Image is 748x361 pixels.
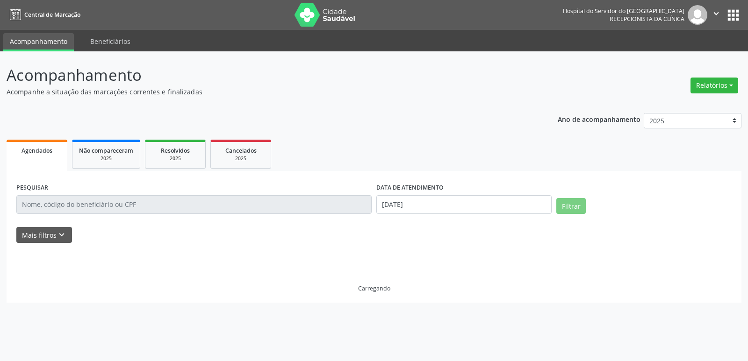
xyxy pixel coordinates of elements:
[16,181,48,195] label: PESQUISAR
[161,147,190,155] span: Resolvidos
[57,230,67,240] i: keyboard_arrow_down
[563,7,684,15] div: Hospital do Servidor do [GEOGRAPHIC_DATA]
[152,155,199,162] div: 2025
[22,147,52,155] span: Agendados
[24,11,80,19] span: Central de Marcação
[558,113,640,125] p: Ano de acompanhamento
[711,8,721,19] i: 
[376,181,444,195] label: DATA DE ATENDIMENTO
[556,198,586,214] button: Filtrar
[16,195,372,214] input: Nome, código do beneficiário ou CPF
[217,155,264,162] div: 2025
[7,7,80,22] a: Central de Marcação
[79,147,133,155] span: Não compareceram
[688,5,707,25] img: img
[3,33,74,51] a: Acompanhamento
[7,87,521,97] p: Acompanhe a situação das marcações correntes e finalizadas
[690,78,738,93] button: Relatórios
[725,7,741,23] button: apps
[84,33,137,50] a: Beneficiários
[358,284,390,292] div: Carregando
[7,64,521,87] p: Acompanhamento
[610,15,684,23] span: Recepcionista da clínica
[79,155,133,162] div: 2025
[16,227,72,243] button: Mais filtroskeyboard_arrow_down
[225,147,257,155] span: Cancelados
[707,5,725,25] button: 
[376,195,552,214] input: Selecione um intervalo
